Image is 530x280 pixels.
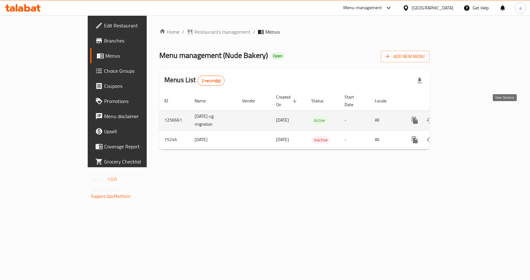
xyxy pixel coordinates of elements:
[90,63,176,78] a: Choice Groups
[407,113,422,128] button: more
[90,48,176,63] a: Menus
[90,109,176,124] a: Menu disclaimer
[104,97,171,105] span: Promotions
[107,175,117,183] span: 1.0.0
[370,130,402,149] td: All
[104,112,171,120] span: Menu disclaimer
[270,53,285,59] span: Open
[105,52,171,60] span: Menus
[104,128,171,135] span: Upsell
[198,78,225,84] span: 2 record(s)
[91,186,120,194] span: Get support on:
[276,116,289,124] span: [DATE]
[407,132,422,147] button: more
[194,28,250,36] span: Restaurants management
[402,91,473,111] th: Actions
[276,93,299,108] span: Created On
[104,22,171,29] span: Edit Restaurant
[422,113,438,128] button: Change Status
[412,73,427,88] div: Export file
[381,51,430,62] button: Add New Menu
[159,28,430,36] nav: breadcrumb
[104,67,171,75] span: Choice Groups
[343,4,382,12] div: Menu-management
[375,97,395,105] span: Locale
[253,28,255,36] li: /
[339,130,370,149] td: -
[91,192,131,200] a: Support.OpsPlatform
[90,94,176,109] a: Promotions
[159,91,473,150] table: enhanced table
[104,37,171,44] span: Branches
[242,97,263,105] span: Vendor
[311,136,330,144] span: Inactive
[519,4,521,11] span: a
[190,130,237,149] td: [DATE]
[195,97,214,105] span: Name
[91,175,106,183] span: Version:
[311,136,330,144] div: Inactive
[265,28,280,36] span: Menus
[370,110,402,130] td: All
[104,82,171,90] span: Coupons
[90,18,176,33] a: Edit Restaurant
[311,117,327,124] span: Active
[386,53,425,60] span: Add New Menu
[190,110,237,130] td: [DATE]-cg migration
[276,135,289,144] span: [DATE]
[422,132,438,147] button: Change Status
[197,76,225,86] div: Total records count
[90,154,176,169] a: Grocery Checklist
[164,97,176,105] span: ID
[187,28,250,36] a: Restaurants management
[270,52,285,60] div: Open
[339,110,370,130] td: -
[159,48,268,62] span: Menu management ( Nude Bakery )
[90,33,176,48] a: Branches
[412,4,453,11] div: [GEOGRAPHIC_DATA]
[104,158,171,165] span: Grocery Checklist
[90,78,176,94] a: Coupons
[104,143,171,150] span: Coverage Report
[164,75,225,86] h2: Menus List
[182,28,184,36] li: /
[344,93,362,108] span: Start Date
[90,124,176,139] a: Upsell
[311,97,332,105] span: Status
[90,139,176,154] a: Coverage Report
